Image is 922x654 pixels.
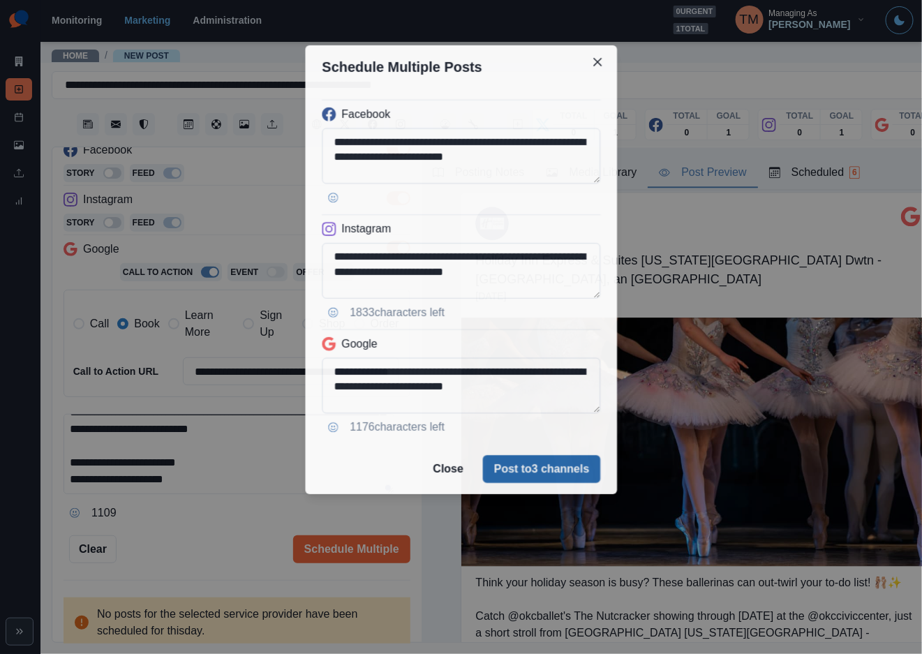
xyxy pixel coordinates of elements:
[350,419,445,436] p: 1176 characters left
[322,416,344,438] button: Opens Emoji Picker
[341,336,377,352] p: Google
[341,106,390,123] p: Facebook
[350,304,445,321] p: 1833 characters left
[586,51,609,73] button: Close
[422,455,474,483] button: Close
[482,455,600,483] button: Post to3 channels
[322,186,344,209] button: Opens Emoji Picker
[322,302,344,324] button: Opens Emoji Picker
[341,221,391,237] p: Instagram
[305,45,617,89] header: Schedule Multiple Posts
